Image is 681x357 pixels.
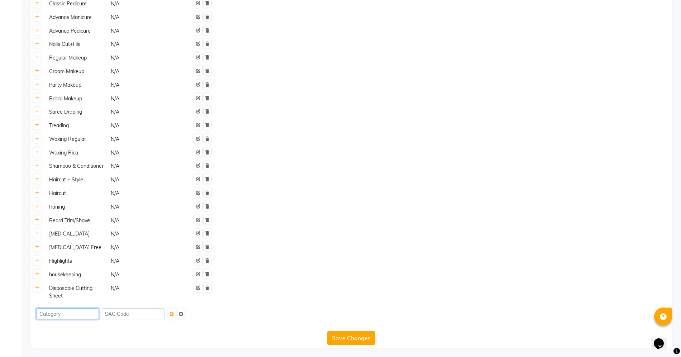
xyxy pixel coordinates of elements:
div: Ironing [46,203,107,211]
div: N/A [110,284,171,300]
div: Shampoo & Conditioner [46,162,107,171]
div: N/A [110,189,171,198]
div: Disposable Cutting Sheet [46,284,107,300]
div: N/A [110,40,171,49]
div: Advance Manicure [46,13,107,22]
div: Party Makeup [46,81,107,90]
div: N/A [110,162,171,171]
div: N/A [110,243,171,252]
div: Haircut + Style [46,175,107,184]
div: N/A [110,216,171,225]
div: Haircut [46,189,107,198]
iframe: chat widget [651,328,674,350]
div: N/A [110,229,171,238]
div: N/A [110,175,171,184]
div: Beard Trim/Shave [46,216,107,225]
div: Highlights [46,257,107,266]
div: Waxing Regular [46,135,107,144]
div: N/A [110,108,171,116]
div: N/A [110,257,171,266]
div: N/A [110,94,171,103]
div: Treading [46,121,107,130]
div: [MEDICAL_DATA] Free [46,243,107,252]
button: Save Changes [327,331,375,345]
div: [MEDICAL_DATA] [46,229,107,238]
div: Bridal Makeup [46,94,107,103]
div: housekeeping [46,270,107,279]
input: Category [36,308,99,319]
div: N/A [110,270,171,279]
div: Nails Cut+File [46,40,107,49]
div: N/A [110,203,171,211]
input: SAC Code [102,308,165,319]
div: N/A [110,81,171,90]
div: N/A [110,53,171,62]
div: N/A [110,135,171,144]
div: Advance Pedicure [46,27,107,35]
div: N/A [110,27,171,35]
div: Groom Makeup [46,67,107,76]
div: N/A [110,121,171,130]
div: N/A [110,13,171,22]
div: Saree Draping [46,108,107,116]
div: Regular Makeup [46,53,107,62]
div: N/A [110,148,171,157]
div: Waxing Rica [46,148,107,157]
div: N/A [110,67,171,76]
